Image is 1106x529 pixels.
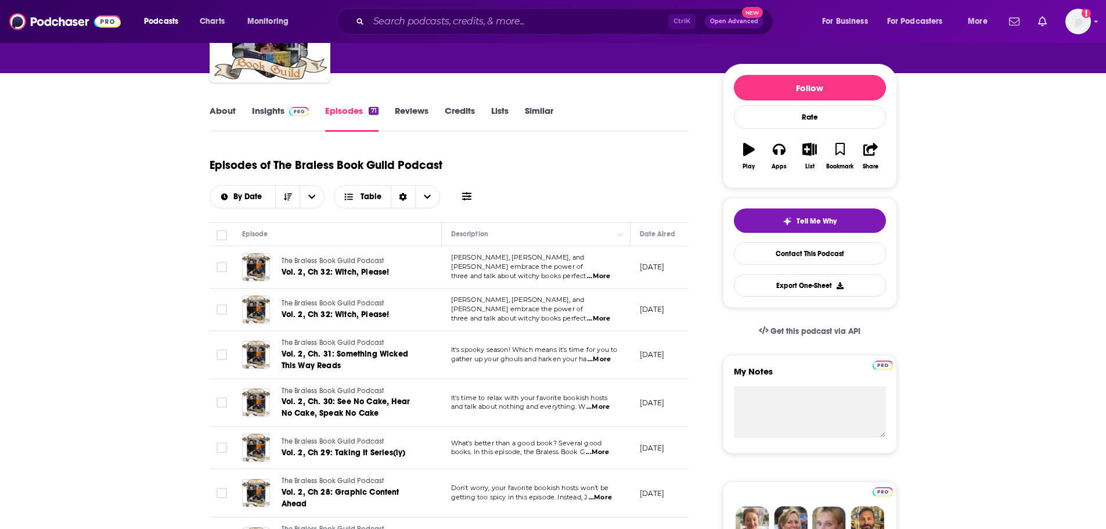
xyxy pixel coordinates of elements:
div: Play [743,163,755,170]
img: Podchaser - Follow, Share and Rate Podcasts [9,10,121,33]
button: Column Actions [614,228,628,242]
span: ...More [586,402,610,412]
span: [PERSON_NAME], [PERSON_NAME], and [PERSON_NAME] embrace the power of [451,296,585,313]
span: Don't worry, your favorite bookish hosts won't be [451,484,608,492]
a: Charts [192,12,232,31]
span: The Braless Book Guild Podcast [282,437,384,445]
button: Share [855,135,885,177]
a: Show notifications dropdown [1033,12,1051,31]
span: Logged in as gabrielle.gantz [1065,9,1091,34]
input: Search podcasts, credits, & more... [369,12,668,31]
span: More [968,13,988,30]
a: The Braless Book Guild Podcast [282,437,420,447]
span: ...More [586,448,609,457]
p: [DATE] [640,262,665,272]
button: Follow [734,75,886,100]
div: Date Aired [640,227,675,241]
p: [DATE] [640,488,665,498]
span: [PERSON_NAME], [PERSON_NAME], and [PERSON_NAME] embrace the power of [451,253,585,271]
span: By Date [233,193,266,201]
a: Vol. 2, Ch. 30: See No Cake, Hear No Cake, Speak No Cake [282,396,421,419]
a: The Braless Book Guild Podcast [282,338,421,348]
a: The Braless Book Guild Podcast [282,298,420,309]
div: Sort Direction [391,186,415,208]
span: Vol. 2, Ch 32: Witch, Please! [282,267,390,277]
span: Vol. 2, Ch. 31: Something Wicked This Way Reads [282,349,408,370]
a: Episodes71 [325,105,378,132]
span: Toggle select row [217,350,227,360]
label: My Notes [734,366,886,386]
div: Description [451,227,488,241]
button: open menu [210,193,276,201]
a: Vol. 2, Ch 32: Witch, Please! [282,267,420,278]
span: Vol. 2, Ch 29: Taking It Series(ly) [282,448,406,458]
div: Share [863,163,878,170]
span: Toggle select row [217,262,227,272]
button: Play [734,135,764,177]
span: The Braless Book Guild Podcast [282,299,384,307]
a: Get this podcast via API [750,317,870,346]
img: Podchaser Pro [873,361,893,370]
span: The Braless Book Guild Podcast [282,477,384,485]
span: Table [361,193,381,201]
a: Pro website [873,485,893,496]
span: getting too spicy in this episode. Instead, J [451,493,588,501]
div: Rate [734,105,886,129]
button: Sort Direction [275,186,300,208]
img: Podchaser Pro [289,107,309,116]
span: ...More [587,272,610,281]
span: Tell Me Why [797,217,837,226]
img: Podchaser Pro [873,487,893,496]
a: The Braless Book Guild Podcast [282,476,421,487]
button: open menu [239,12,304,31]
span: ...More [588,355,611,364]
div: Search podcasts, credits, & more... [348,8,784,35]
span: Vol. 2, Ch. 30: See No Cake, Hear No Cake, Speak No Cake [282,397,410,418]
span: Toggle select row [217,304,227,315]
a: Vol. 2, Ch 28: Graphic Content Ahead [282,487,421,510]
a: The Braless Book Guild Podcast [282,256,420,267]
button: open menu [880,12,960,31]
span: The Braless Book Guild Podcast [282,257,384,265]
button: open menu [300,186,324,208]
span: Monitoring [247,13,289,30]
a: Lists [491,105,509,132]
div: Apps [772,163,787,170]
span: For Podcasters [887,13,943,30]
p: [DATE] [640,304,665,314]
span: Vol. 2, Ch 28: Graphic Content Ahead [282,487,399,509]
span: gather up your ghouls and harken your ha [451,355,587,363]
button: tell me why sparkleTell Me Why [734,208,886,233]
button: Choose View [334,185,440,208]
button: open menu [814,12,882,31]
a: Reviews [395,105,428,132]
span: three and talk about witchy books perfect [451,314,586,322]
img: tell me why sparkle [783,217,792,226]
button: Bookmark [825,135,855,177]
img: User Profile [1065,9,1091,34]
span: What's better than a good book? Several good [451,439,602,447]
a: Vol. 2, Ch. 31: Something Wicked This Way Reads [282,348,421,372]
a: InsightsPodchaser Pro [252,105,309,132]
a: Pro website [873,359,893,370]
div: Episode [242,227,268,241]
span: Open Advanced [710,19,758,24]
span: Get this podcast via API [770,326,860,336]
span: New [742,7,763,18]
span: It's spooky season! Which means it's time for you to [451,346,618,354]
div: 71 [369,107,378,115]
a: Show notifications dropdown [1004,12,1024,31]
button: Apps [764,135,794,177]
span: Toggle select row [217,488,227,498]
button: open menu [136,12,193,31]
div: Bookmark [826,163,853,170]
svg: Add a profile image [1082,9,1091,18]
button: Open AdvancedNew [705,15,763,28]
span: ...More [589,493,612,502]
span: Vol. 2, Ch 32: Witch, Please! [282,310,390,319]
span: three and talk about witchy books perfect [451,272,586,280]
a: Vol. 2, Ch 29: Taking It Series(ly) [282,447,420,459]
button: Show profile menu [1065,9,1091,34]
